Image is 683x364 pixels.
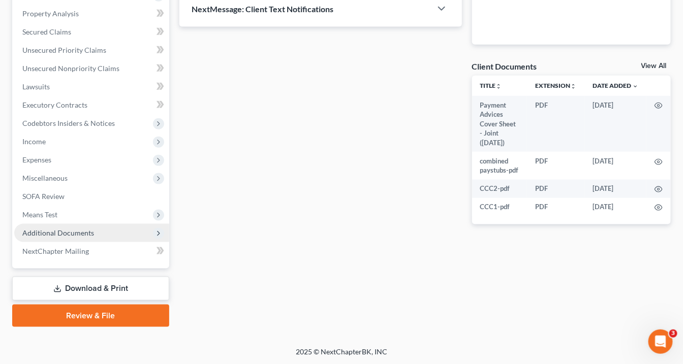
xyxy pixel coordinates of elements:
a: NextChapter Mailing [14,242,169,260]
a: Review & File [12,305,169,327]
span: 3 [669,329,677,338]
td: [DATE] [584,152,646,180]
a: Extensionunfold_more [535,82,576,89]
span: Expenses [22,155,51,164]
td: PDF [527,198,584,216]
span: Additional Documents [22,228,94,237]
td: PDF [527,152,584,180]
i: unfold_more [496,83,502,89]
span: Lawsuits [22,82,50,91]
td: [DATE] [584,180,646,198]
i: unfold_more [570,83,576,89]
a: Date Added expand_more [593,82,638,89]
span: Unsecured Priority Claims [22,46,106,54]
span: Property Analysis [22,9,79,18]
td: [DATE] [584,96,646,152]
a: Executory Contracts [14,96,169,114]
span: Means Test [22,210,57,219]
td: [DATE] [584,198,646,216]
span: Miscellaneous [22,174,68,182]
td: PDF [527,96,584,152]
span: Secured Claims [22,27,71,36]
span: SOFA Review [22,192,65,201]
span: NextChapter Mailing [22,247,89,255]
a: Unsecured Priority Claims [14,41,169,59]
a: Titleunfold_more [480,82,502,89]
span: Income [22,137,46,146]
td: CCC1-pdf [472,198,527,216]
td: PDF [527,180,584,198]
a: SOFA Review [14,187,169,206]
a: Secured Claims [14,23,169,41]
td: CCC2-pdf [472,180,527,198]
a: Download & Print [12,277,169,301]
iframe: Intercom live chat [648,329,673,354]
span: NextMessage: Client Text Notifications [192,4,333,14]
td: combined paystubs-pdf [472,152,527,180]
a: Unsecured Nonpriority Claims [14,59,169,78]
span: Codebtors Insiders & Notices [22,119,115,127]
i: expand_more [632,83,638,89]
a: Lawsuits [14,78,169,96]
span: Executory Contracts [22,101,87,109]
td: Payment Advices Cover Sheet - Joint ([DATE]) [472,96,527,152]
a: View All [641,62,667,70]
span: Unsecured Nonpriority Claims [22,64,119,73]
a: Property Analysis [14,5,169,23]
div: Client Documents [472,61,537,72]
